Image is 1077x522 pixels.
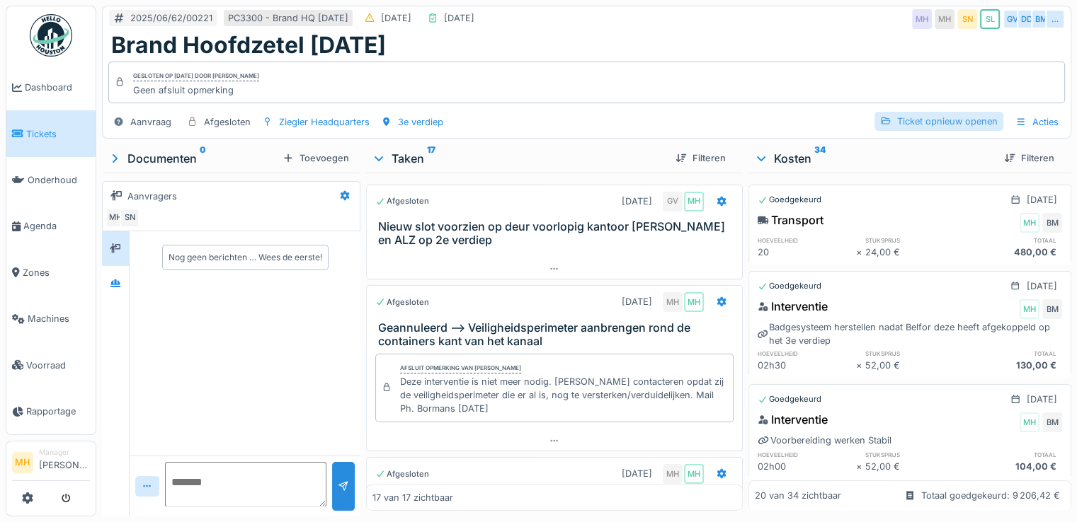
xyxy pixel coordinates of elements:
div: × [856,460,865,473]
div: BM [1031,9,1051,29]
div: 3e verdiep [398,115,443,129]
div: Badgesysteem herstellen nadat Belfor deze heeft afgekoppeld op het 3e verdiep [758,320,1062,347]
div: Acties [1009,112,1065,132]
div: [DATE] [1027,193,1057,207]
div: Totaal goedgekeurd: 9 206,42 € [921,489,1060,502]
span: Agenda [23,219,90,233]
div: MH [935,9,955,29]
div: Interventie [758,411,828,428]
div: × [856,359,865,372]
div: Aanvragers [127,190,177,203]
span: Zones [23,266,90,279]
div: DD [1017,9,1037,29]
div: Goedgekeurd [758,194,821,206]
div: 480,00 € [964,245,1062,259]
div: Kosten [754,150,993,167]
a: Agenda [6,203,96,249]
h6: totaal [964,450,1062,459]
span: Machines [28,312,90,325]
div: 20 [758,245,856,259]
h6: stuksprijs [865,236,964,245]
div: Afgesloten [375,296,429,308]
div: [DATE] [1027,393,1057,406]
span: Voorraad [26,359,90,372]
div: Afsluit opmerking van [PERSON_NAME] [400,364,521,373]
a: Machines [6,296,96,342]
div: 2025/06/62/00221 [130,11,212,25]
sup: 0 [200,150,206,167]
div: Geen afsluit opmerking [133,83,259,97]
div: Ticket opnieuw openen [874,112,1003,131]
h3: Nieuw slot voorzien op deur voorlopig kantoor [PERSON_NAME] en ALZ op 2e verdiep [378,220,736,247]
h6: hoeveelheid [758,236,856,245]
div: Transport [758,211,824,228]
span: Dashboard [25,81,90,94]
li: MH [12,452,33,473]
div: Toevoegen [277,149,355,168]
div: GV [1003,9,1022,29]
div: [DATE] [444,11,474,25]
span: Rapportage [26,405,90,418]
div: 52,00 € [865,460,964,473]
div: 130,00 € [964,359,1062,372]
h6: stuksprijs [865,349,964,358]
a: Zones [6,250,96,296]
div: Afgesloten [204,115,251,129]
h3: Geannuleerd --> Veiligheidsperimeter aanbrengen rond de containers kant van het kanaal [378,321,736,348]
a: MH Manager[PERSON_NAME] [12,447,90,481]
div: BM [1042,213,1062,233]
div: MH [684,192,704,211]
div: MH [106,208,125,228]
div: 24,00 € [865,245,964,259]
sup: 17 [427,150,435,167]
span: Tickets [26,127,90,141]
div: 20 van 34 zichtbaar [755,489,841,502]
div: [DATE] [622,467,652,480]
div: Gesloten op [DATE] door [PERSON_NAME] [133,71,259,81]
a: Tickets [6,110,96,156]
div: MH [663,292,683,312]
div: MH [1020,299,1039,319]
li: [PERSON_NAME] [39,447,90,477]
div: MH [684,464,704,484]
img: Badge_color-CXgf-gQk.svg [30,14,72,57]
a: Dashboard [6,64,96,110]
div: … [1045,9,1065,29]
div: Ziegler Headquarters [279,115,370,129]
sup: 34 [814,150,826,167]
div: MH [1020,412,1039,432]
h1: Brand Hoofdzetel [DATE] [111,32,386,59]
div: 104,00 € [964,460,1062,473]
span: Onderhoud [28,173,90,187]
a: Rapportage [6,388,96,434]
div: 52,00 € [865,359,964,372]
div: Goedgekeurd [758,280,821,292]
div: MH [684,292,704,312]
div: [DATE] [1027,279,1057,293]
div: Aanvraag [130,115,171,129]
div: 02h00 [758,460,856,473]
h6: totaal [964,349,1062,358]
div: Documenten [108,150,277,167]
div: Afgesloten [375,195,429,207]
div: Filteren [670,149,731,168]
div: × [856,245,865,259]
div: MH [1020,213,1039,233]
div: Afgesloten [375,468,429,480]
h6: totaal [964,236,1062,245]
div: [DATE] [381,11,411,25]
div: Nog geen berichten … Wees de eerste! [169,251,322,264]
div: [DATE] [622,295,652,308]
a: Onderhoud [6,157,96,203]
div: MH [663,464,683,484]
a: Voorraad [6,342,96,388]
h6: hoeveelheid [758,349,856,358]
div: [DATE] [622,195,652,208]
div: GV [663,192,683,211]
div: Taken [372,150,664,167]
div: BM [1042,299,1062,319]
div: SN [957,9,977,29]
h6: hoeveelheid [758,450,856,459]
div: Filteren [998,149,1060,168]
div: SL [980,9,1000,29]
